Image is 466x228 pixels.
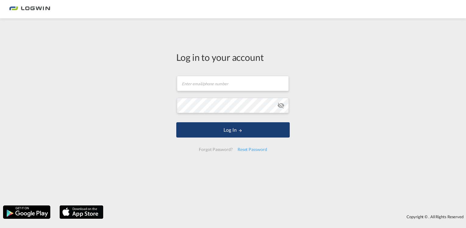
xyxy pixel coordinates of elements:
[176,51,290,64] div: Log in to your account
[106,211,466,222] div: Copyright © . All Rights Reserved
[176,122,290,138] button: LOGIN
[196,144,235,155] div: Forgot Password?
[59,205,104,219] img: apple.png
[9,2,50,16] img: bc73a0e0d8c111efacd525e4c8ad7d32.png
[277,102,285,109] md-icon: icon-eye-off
[177,76,289,91] input: Enter email/phone number
[2,205,51,219] img: google.png
[235,144,270,155] div: Reset Password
